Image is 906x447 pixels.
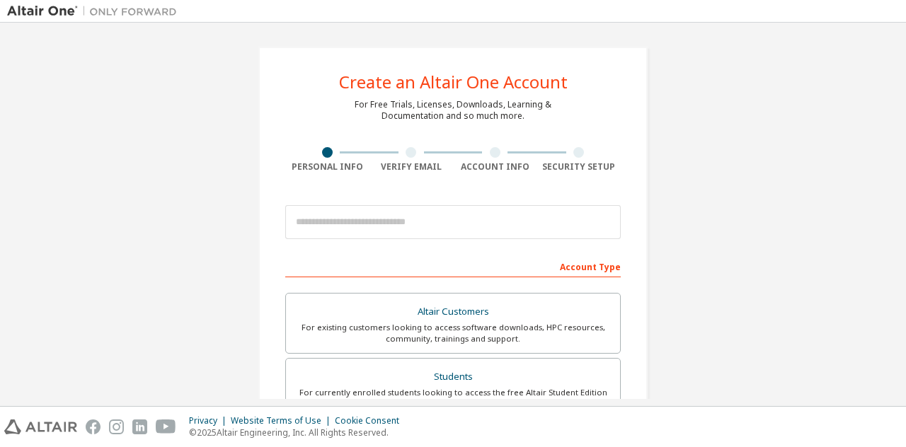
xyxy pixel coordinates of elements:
div: Website Terms of Use [231,415,335,426]
div: Account Info [453,161,537,173]
div: Students [294,367,612,387]
div: Account Type [285,255,621,277]
img: instagram.svg [109,419,124,434]
img: Altair One [7,4,184,18]
p: © 2025 Altair Engineering, Inc. All Rights Reserved. [189,426,408,439]
div: Privacy [189,415,231,426]
div: For currently enrolled students looking to access the free Altair Student Edition bundle and all ... [294,387,612,410]
div: Personal Info [285,161,369,173]
img: altair_logo.svg [4,419,77,434]
img: youtube.svg [156,419,176,434]
div: Verify Email [369,161,454,173]
div: For Free Trials, Licenses, Downloads, Learning & Documentation and so much more. [355,99,551,122]
div: Cookie Consent [335,415,408,426]
div: Security Setup [537,161,621,173]
img: linkedin.svg [132,419,147,434]
div: Altair Customers [294,302,612,322]
div: For existing customers looking to access software downloads, HPC resources, community, trainings ... [294,322,612,344]
div: Create an Altair One Account [339,74,568,91]
img: facebook.svg [86,419,101,434]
